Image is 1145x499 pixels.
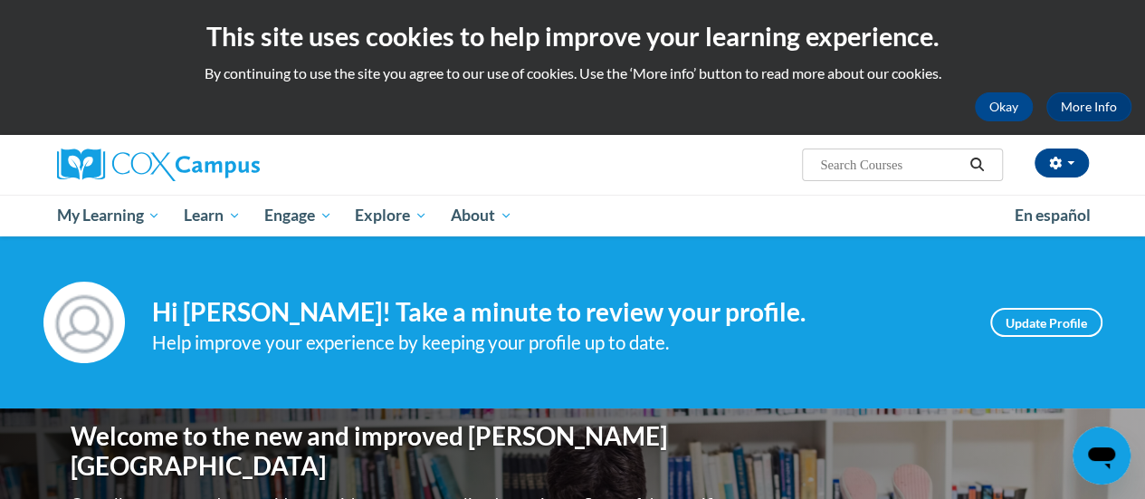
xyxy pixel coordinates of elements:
[1035,149,1089,178] button: Account Settings
[439,195,524,236] a: About
[343,195,439,236] a: Explore
[14,63,1131,83] p: By continuing to use the site you agree to our use of cookies. Use the ‘More info’ button to read...
[975,92,1033,121] button: Okay
[43,282,125,363] img: Profile Image
[71,421,727,482] h1: Welcome to the new and improved [PERSON_NAME][GEOGRAPHIC_DATA]
[1003,197,1102,235] a: En español
[184,205,241,226] span: Learn
[14,18,1131,54] h2: This site uses cookies to help improve your learning experience.
[57,149,260,181] img: Cox Campus
[152,297,963,328] h4: Hi [PERSON_NAME]! Take a minute to review your profile.
[253,195,344,236] a: Engage
[45,195,173,236] a: My Learning
[57,149,383,181] a: Cox Campus
[152,328,963,358] div: Help improve your experience by keeping your profile up to date.
[1073,427,1131,485] iframe: Button to launch messaging window
[818,154,963,176] input: Search Courses
[56,205,160,226] span: My Learning
[355,205,427,226] span: Explore
[1046,92,1131,121] a: More Info
[43,195,1102,236] div: Main menu
[963,154,990,176] button: Search
[172,195,253,236] a: Learn
[990,308,1102,337] a: Update Profile
[1015,206,1091,225] span: En español
[264,205,332,226] span: Engage
[451,205,512,226] span: About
